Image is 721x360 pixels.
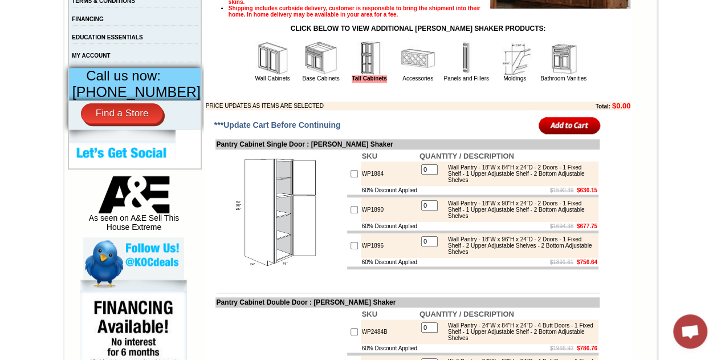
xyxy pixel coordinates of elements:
a: FINANCING [72,16,104,22]
a: Price Sheet View in PDF Format [13,2,92,11]
td: Pantry Cabinet Double Door : [PERSON_NAME] Shaker [215,297,600,308]
img: Panels and Fillers [449,41,483,75]
span: ***Update Cart Before Continuing [214,120,341,130]
s: $1891.61 [549,259,573,265]
a: Open chat [673,314,707,349]
a: Base Cabinets [302,75,339,82]
img: Pantry Cabinet Single Door [217,151,345,279]
b: Price Sheet View in PDF Format [13,5,92,11]
img: Wall Cabinets [255,41,290,75]
b: $786.76 [577,345,597,351]
a: Accessories [402,75,433,82]
a: MY ACCOUNT [72,52,110,59]
td: 60% Discount Applied [361,186,418,195]
s: $1694.38 [549,223,573,229]
span: [PHONE_NUMBER] [72,84,201,100]
b: Total: [595,103,610,110]
td: Pantry Cabinet Single Door : [PERSON_NAME] Shaker [215,139,600,149]
b: SKU [362,310,377,318]
a: Wall Cabinets [255,75,290,82]
b: SKU [362,152,377,160]
td: WP1884 [361,161,418,186]
a: Bathroom Vanities [540,75,586,82]
img: pdf.png [2,3,11,12]
b: $636.15 [577,187,597,193]
a: Tall Cabinets [352,75,387,83]
img: Bathroom Vanities [546,41,580,75]
b: QUANTITY / DESCRIPTION [419,152,514,160]
b: $0.00 [612,102,631,110]
div: Wall Pantry - 18"W x 90"H x 24"D - 2 Doors - 1 Fixed Shelf - 1 Upper Adjustable Shelf - 2 Bottom ... [442,200,596,219]
td: WP1896 [361,233,418,258]
td: Baycreek Gray [140,52,169,63]
s: $1966.92 [549,345,573,351]
div: Wall Pantry - 18"W x 96"H x 24"D - 2 Doors - 1 Fixed Shelf - 2 Upper Adjustable Shelves - 2 Botto... [442,236,596,255]
img: Base Cabinets [304,41,338,75]
td: [PERSON_NAME] Blue Shaker [201,52,236,64]
td: 60% Discount Applied [361,222,418,230]
img: Accessories [401,41,435,75]
a: Find a Store [81,103,164,124]
span: Call us now: [86,68,161,83]
strong: CLICK BELOW TO VIEW ADDITIONAL [PERSON_NAME] SHAKER PRODUCTS: [291,25,546,33]
a: Panels and Fillers [443,75,488,82]
td: 60% Discount Applied [361,258,418,266]
input: Add to Cart [539,116,601,135]
s: $1590.39 [549,187,573,193]
td: WP2484B [361,319,418,344]
a: Moldings [503,75,526,82]
a: EDUCATION ESSENTIALS [72,34,142,41]
td: [PERSON_NAME] White Shaker [103,52,138,64]
td: PRICE UPDATES AS ITEMS ARE SELECTED [206,102,533,110]
td: Alabaster Shaker [36,52,66,63]
td: Bellmonte Maple [170,52,199,63]
div: Wall Pantry - 24"W x 84"H x 24"D - 4 Butt Doors - 1 Fixed Shelf - 1 Upper Adjustable Shelf - 2 Bo... [442,322,596,341]
div: Wall Pantry - 18"W x 84"H x 24"D - 2 Doors - 1 Fixed Shelf - 1 Upper Adjustable Shelf - 2 Bottom ... [442,164,596,183]
strong: Shipping includes curbside delivery, customer is responsible to bring the shipment into their hom... [229,5,480,18]
img: Moldings [498,41,532,75]
div: As seen on A&E Sell This House Extreme [83,176,184,237]
td: WP1890 [361,197,418,222]
td: [PERSON_NAME] Yellow Walnut [67,52,102,64]
td: 60% Discount Applied [361,344,418,353]
b: $677.75 [577,223,597,229]
b: QUANTITY / DESCRIPTION [419,310,514,318]
img: Tall Cabinets [352,41,386,75]
b: $756.64 [577,259,597,265]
